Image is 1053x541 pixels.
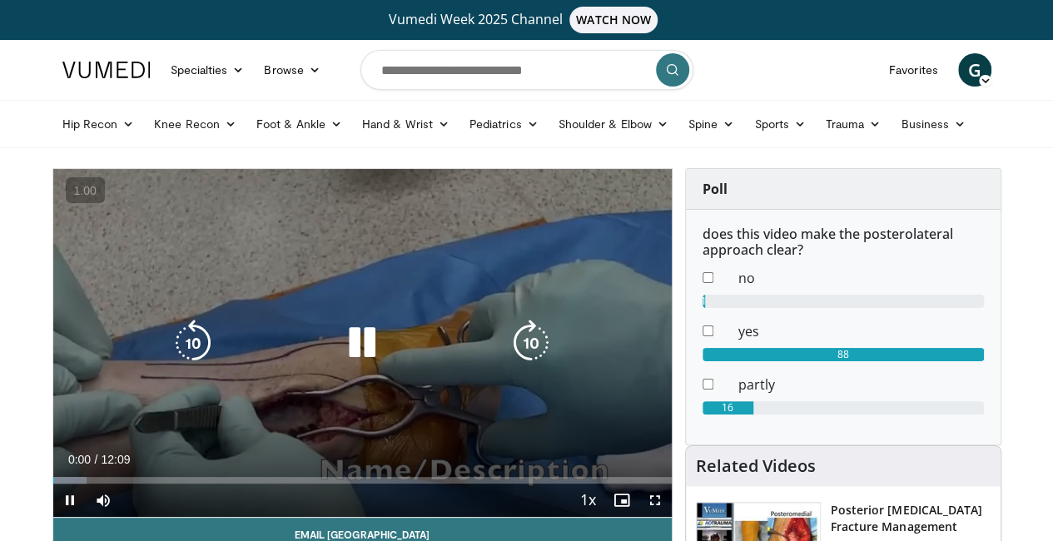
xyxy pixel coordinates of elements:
button: Fullscreen [638,484,672,517]
div: 16 [703,401,753,414]
input: Search topics, interventions [360,50,693,90]
span: 0:00 [68,453,91,466]
dd: yes [726,321,996,341]
button: Mute [87,484,120,517]
a: Knee Recon [144,107,246,141]
a: Foot & Ankle [246,107,352,141]
img: VuMedi Logo [62,62,151,78]
span: 12:09 [101,453,130,466]
dd: partly [726,375,996,395]
a: Trauma [816,107,892,141]
a: Hand & Wrist [352,107,459,141]
h3: Posterior [MEDICAL_DATA] Fracture Management [831,502,991,535]
div: 88 [703,348,984,361]
strong: Poll [703,180,728,198]
a: Sports [744,107,816,141]
a: Shoulder & Elbow [549,107,678,141]
a: G [958,53,991,87]
span: WATCH NOW [569,7,658,33]
span: / [95,453,98,466]
h6: does this video make the posterolateral approach clear? [703,226,984,258]
a: Favorites [879,53,948,87]
button: Enable picture-in-picture mode [605,484,638,517]
a: Spine [678,107,744,141]
div: Progress Bar [53,477,672,484]
dd: no [726,268,996,288]
a: Business [891,107,976,141]
div: 1 [703,295,706,308]
a: Pediatrics [459,107,549,141]
button: Playback Rate [572,484,605,517]
button: Pause [53,484,87,517]
video-js: Video Player [53,169,672,518]
a: Vumedi Week 2025 ChannelWATCH NOW [65,7,989,33]
a: Hip Recon [52,107,145,141]
h4: Related Videos [696,456,816,476]
a: Specialties [161,53,255,87]
a: Browse [254,53,330,87]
